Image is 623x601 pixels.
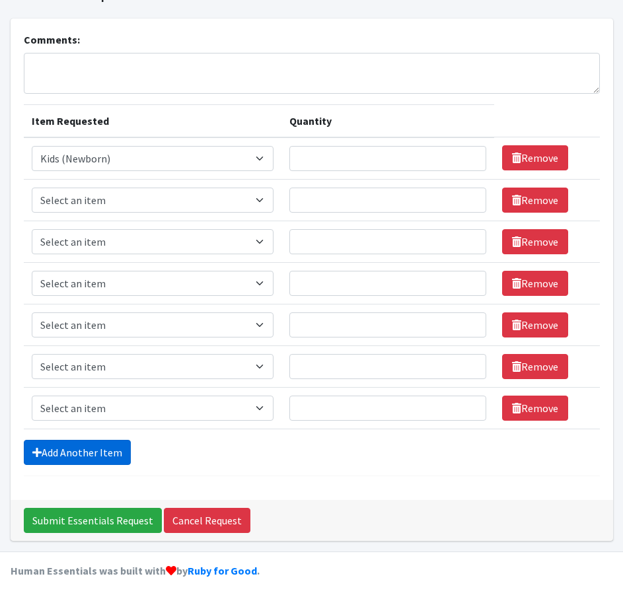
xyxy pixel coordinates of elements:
[164,508,250,533] a: Cancel Request
[502,229,568,254] a: Remove
[502,312,568,337] a: Remove
[24,32,80,48] label: Comments:
[502,271,568,296] a: Remove
[502,145,568,170] a: Remove
[188,564,257,577] a: Ruby for Good
[281,104,494,137] th: Quantity
[502,188,568,213] a: Remove
[11,564,260,577] strong: Human Essentials was built with by .
[502,396,568,421] a: Remove
[24,440,131,465] a: Add Another Item
[24,508,162,533] input: Submit Essentials Request
[24,104,281,137] th: Item Requested
[502,354,568,379] a: Remove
